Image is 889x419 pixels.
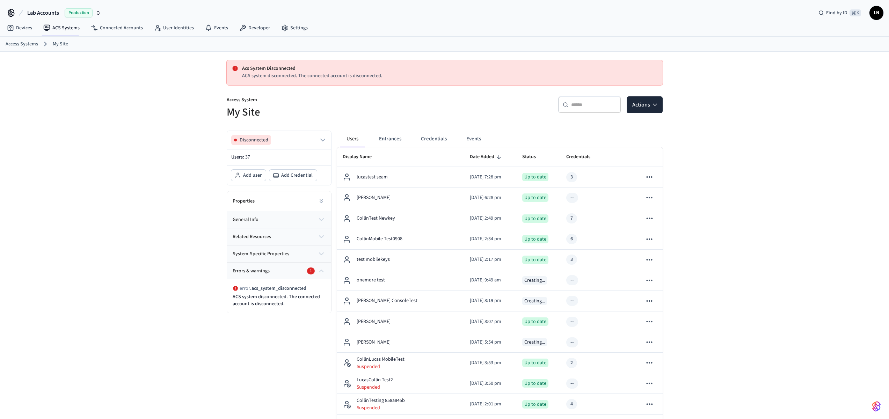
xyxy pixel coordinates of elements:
h2: Properties [233,198,255,205]
button: Add user [231,170,266,181]
div: -- [570,277,574,284]
p: [DATE] 7:28 pm [470,174,511,181]
img: SeamLogoGradient.69752ec5.svg [872,401,881,412]
a: Connected Accounts [85,22,148,34]
p: onemore test [357,277,385,284]
span: Errors & warnings [233,267,270,275]
p: Suspended [357,363,405,370]
p: [PERSON_NAME] ConsoleTest [357,297,417,304]
a: Settings [276,22,313,34]
p: [PERSON_NAME] [357,339,391,346]
button: Events [461,131,487,147]
span: Display Name [343,152,381,162]
div: 2 [570,359,573,367]
div: Creating... [522,276,547,285]
p: CollinLucas MobileTest [357,356,405,363]
div: -- [570,194,574,201]
button: Entrances [373,131,407,147]
span: general info [233,216,258,223]
a: Access Systems [6,41,38,48]
p: CollinMobile Test0908 [357,235,402,243]
span: Credentials [566,152,599,162]
span: related resources [233,233,271,241]
span: Disconnected [240,137,268,144]
div: Up to date [522,235,548,243]
span: . acs_system_disconnected [250,285,306,292]
button: Errors & warnings1 [227,263,331,279]
div: 3 [570,256,573,263]
p: [DATE] 9:49 am [470,277,511,284]
p: test mobilekeys [357,256,390,263]
a: My Site [53,41,68,48]
p: ACS system disconnected. The connected account is disconnected. [242,72,657,80]
p: [PERSON_NAME] [357,318,391,325]
p: [DATE] 2:49 pm [470,215,511,222]
div: 1 [307,267,315,274]
p: [DATE] 3:53 pm [470,359,511,367]
div: -- [570,380,574,387]
div: 3 [570,174,573,181]
p: CollinTesting 858a845b [357,397,405,404]
p: [DATE] 2:34 pm [470,235,511,243]
button: Users [340,131,365,147]
div: Up to date [522,256,548,264]
div: Up to date [522,214,548,223]
div: -- [570,318,574,325]
span: Add Credential [281,172,313,179]
p: error [240,285,306,292]
span: Find by ID [826,9,847,16]
div: Creating... [522,297,547,305]
div: Creating... [522,338,547,346]
p: Access System [227,96,440,105]
p: ACS system disconnected. The connected account is disconnected. [233,293,326,307]
p: [DATE] 6:28 pm [470,194,511,201]
a: Developer [234,22,276,34]
button: general info [227,211,331,228]
p: LucasCollin Test2 [357,376,393,384]
div: Up to date [522,317,548,326]
div: 7 [570,215,573,222]
p: [DATE] 8:07 pm [470,318,511,325]
p: CollinTest Newkey [357,215,395,222]
p: [DATE] 5:54 pm [470,339,511,346]
button: system-specific properties [227,245,331,262]
a: Events [199,22,234,34]
div: 6 [570,235,573,243]
div: Up to date [522,379,548,388]
div: -- [570,339,574,346]
span: LN [870,7,883,19]
p: [DATE] 8:19 pm [470,297,511,304]
button: Credentials [415,131,452,147]
p: Acs System Disconnected [242,65,657,72]
span: system-specific properties [233,250,289,258]
p: [DATE] 2:01 pm [470,400,511,408]
span: 37 [245,154,250,161]
button: Actions [627,96,663,113]
span: Production [65,8,93,17]
div: Up to date [522,173,548,181]
p: Suspended [357,404,405,411]
div: Up to date [522,193,548,202]
a: User Identities [148,22,199,34]
button: related resources [227,228,331,245]
p: [PERSON_NAME] [357,194,391,201]
span: Status [522,152,545,162]
div: Up to date [522,400,548,409]
p: [DATE] 2:17 pm [470,256,511,263]
p: Suspended [357,384,393,391]
div: Find by ID⌘ K [813,7,867,19]
span: Add user [243,172,262,179]
div: Up to date [522,359,548,367]
h5: My Site [227,105,440,119]
p: lucastest seam [357,174,388,181]
button: Add Credential [269,170,317,181]
button: LN [869,6,883,20]
span: Lab Accounts [27,9,59,17]
div: Errors & warnings1 [227,279,331,313]
p: Users: [231,154,327,161]
span: ⌘ K [850,9,861,16]
div: -- [570,297,574,304]
a: Devices [1,22,38,34]
button: Disconnected [231,135,327,145]
span: Date Added [470,152,503,162]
